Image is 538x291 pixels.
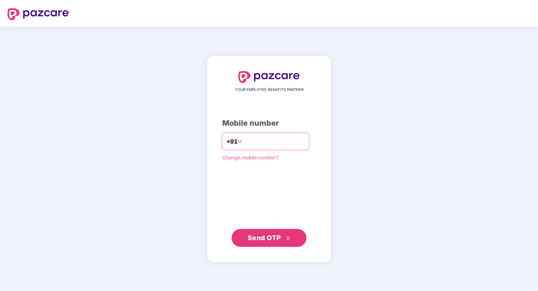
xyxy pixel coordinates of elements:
[286,236,291,241] span: double-right
[222,154,279,160] a: Change mobile number?
[7,8,69,20] img: logo
[248,234,281,242] span: Send OTP
[238,139,242,144] span: down
[226,137,238,146] span: +91
[232,229,306,247] button: Send OTPdouble-right
[235,87,303,93] span: YOUR EMPLOYEE BENEFITS PARTNER
[222,117,316,129] div: Mobile number
[238,71,300,83] img: logo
